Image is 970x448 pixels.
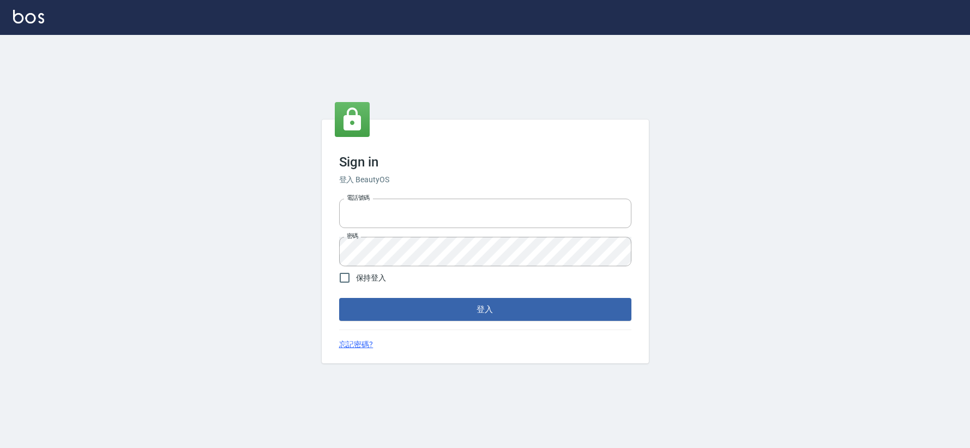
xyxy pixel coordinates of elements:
span: 保持登入 [356,272,387,284]
label: 密碼 [347,232,358,240]
label: 電話號碼 [347,194,370,202]
button: 登入 [339,298,631,321]
a: 忘記密碼? [339,339,373,350]
img: Logo [13,10,44,23]
h3: Sign in [339,154,631,170]
h6: 登入 BeautyOS [339,174,631,186]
